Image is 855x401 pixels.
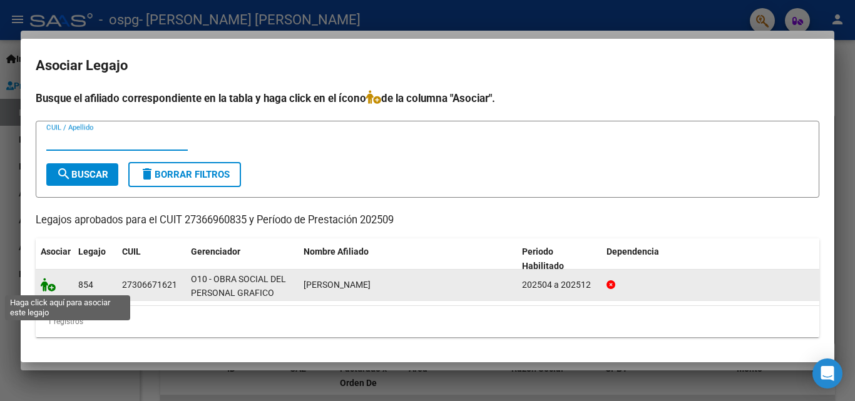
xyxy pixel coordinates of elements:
span: 854 [78,280,93,290]
span: Dependencia [607,246,659,256]
datatable-header-cell: Nombre Afiliado [299,238,517,280]
h4: Busque el afiliado correspondiente en la tabla y haga click en el ícono de la columna "Asociar". [36,90,819,106]
div: 27306671621 [122,278,177,292]
datatable-header-cell: Dependencia [602,238,820,280]
div: 1 registros [36,306,819,337]
datatable-header-cell: Gerenciador [186,238,299,280]
span: VITOLO INES NOEMI [304,280,371,290]
mat-icon: search [56,166,71,181]
p: Legajos aprobados para el CUIT 27366960835 y Período de Prestación 202509 [36,213,819,228]
button: Borrar Filtros [128,162,241,187]
span: Gerenciador [191,246,240,256]
mat-icon: delete [140,166,155,181]
h2: Asociar Legajo [36,54,819,78]
datatable-header-cell: Periodo Habilitado [517,238,602,280]
div: 202504 a 202512 [522,278,596,292]
datatable-header-cell: Asociar [36,238,73,280]
button: Buscar [46,163,118,186]
datatable-header-cell: CUIL [117,238,186,280]
span: Asociar [41,246,71,256]
span: Periodo Habilitado [522,246,564,271]
span: Borrar Filtros [140,169,230,180]
div: Open Intercom Messenger [812,358,842,388]
datatable-header-cell: Legajo [73,238,117,280]
span: O10 - OBRA SOCIAL DEL PERSONAL GRAFICO [191,274,286,298]
span: Nombre Afiliado [304,246,369,256]
span: Legajo [78,246,106,256]
span: CUIL [122,246,141,256]
span: Buscar [56,169,108,180]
